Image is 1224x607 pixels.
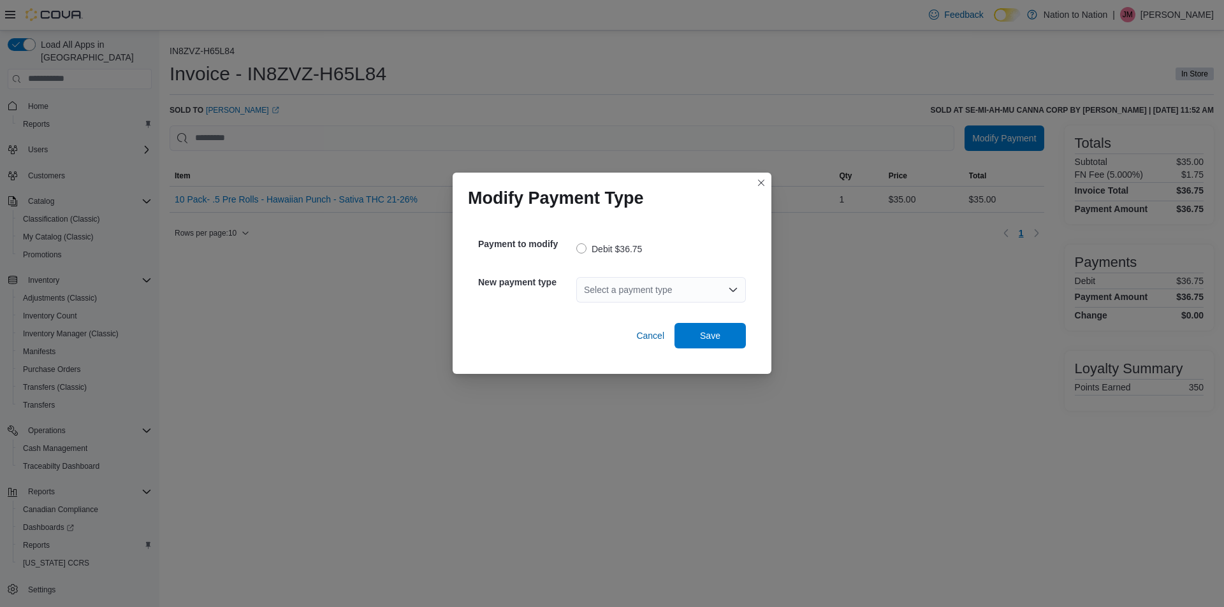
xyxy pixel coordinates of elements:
[674,323,746,348] button: Save
[478,231,574,257] h5: Payment to modify
[584,282,585,297] input: Accessible screen reader label
[754,175,769,190] button: Closes this modal window
[636,329,664,342] span: Cancel
[576,241,642,257] label: Debit $36.75
[468,188,644,208] h1: Modify Payment Type
[478,269,574,295] h5: New payment type
[631,323,669,348] button: Cancel
[728,285,738,295] button: Open list of options
[700,329,720,342] span: Save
